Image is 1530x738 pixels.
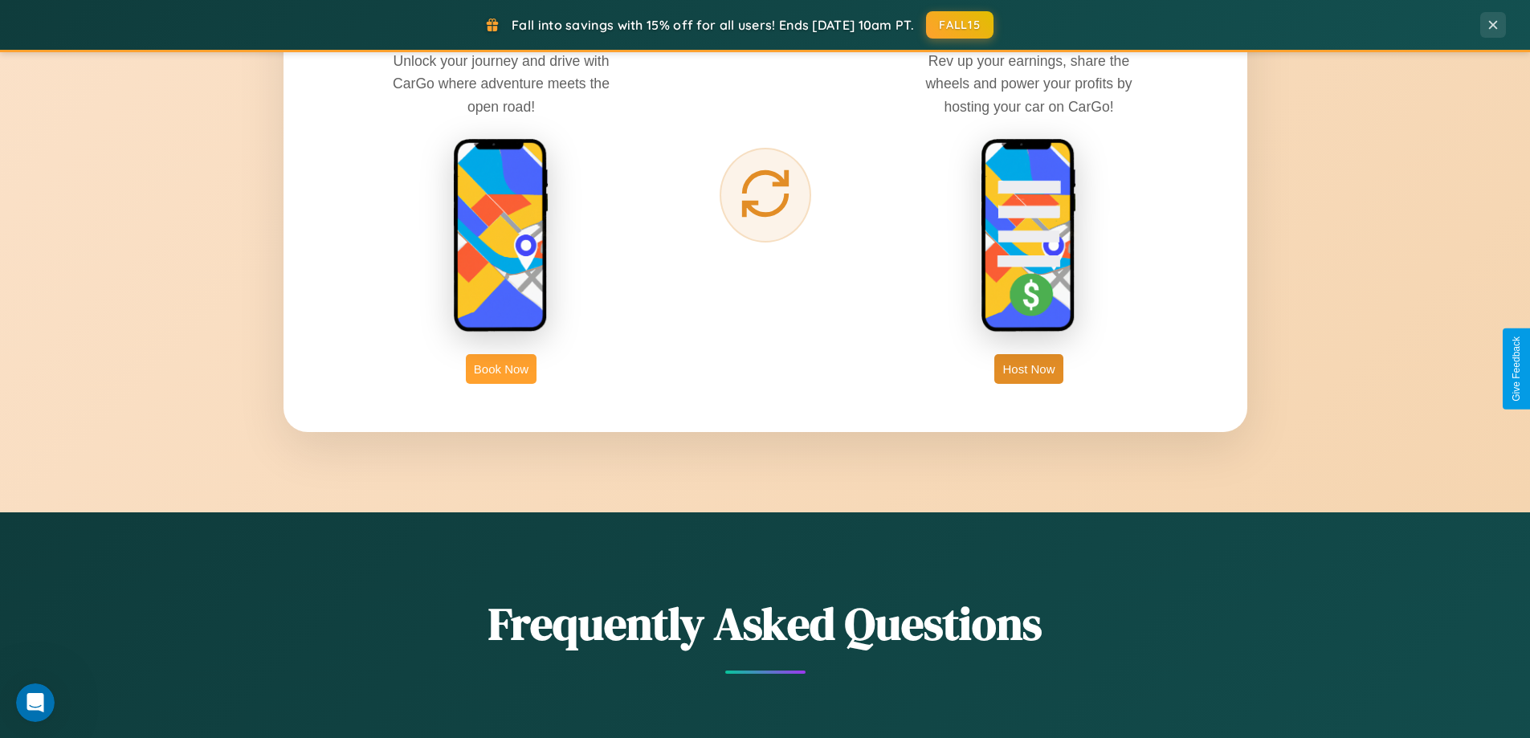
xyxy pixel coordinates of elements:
p: Rev up your earnings, share the wheels and power your profits by hosting your car on CarGo! [908,50,1149,117]
button: Book Now [466,354,537,384]
button: Host Now [994,354,1063,384]
button: FALL15 [926,11,993,39]
p: Unlock your journey and drive with CarGo where adventure meets the open road! [381,50,622,117]
h2: Frequently Asked Questions [284,593,1247,654]
iframe: Intercom live chat [16,683,55,722]
div: Give Feedback [1511,336,1522,402]
img: host phone [981,138,1077,334]
img: rent phone [453,138,549,334]
span: Fall into savings with 15% off for all users! Ends [DATE] 10am PT. [512,17,914,33]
